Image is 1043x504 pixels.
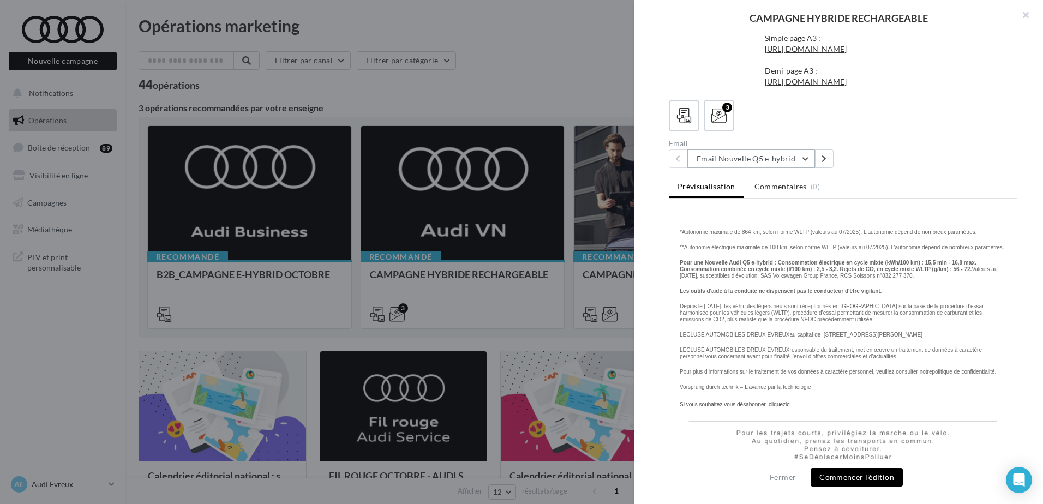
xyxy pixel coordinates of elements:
font: Vorsprung durch technik = L’avance par la technologie [11,168,142,174]
span: Pour une Nouvelle Audi Q5 e-hybrid : Consommation électrique en cycle mixte (kWh/100 km) : 15,5 m... [11,44,308,56]
span: Commentaires [754,181,807,192]
span: LECLUSE AUTOMOBILES DREUX EVREUX [11,131,121,137]
font: responsable du traitement, met en œuvre un traitement de données à caractère personnel vous conce... [11,131,313,143]
font: au capital de – - . [11,116,257,122]
div: Email [669,140,838,147]
a: [URL][DOMAIN_NAME] [765,77,847,86]
div: Demi-page A3 : [765,44,1009,87]
font: Les outils d'aide à la conduite ne dispensent pas le conducteur d'être vigilant. [11,72,213,78]
span: (0) [811,182,820,191]
button: Email Nouvelle Q5 e-hybrid [687,149,815,168]
div: Open Intercom Messenger [1006,467,1032,493]
font: **Autonomie électrique maximale de 100 km, selon norme WLTP (valeurs au 07/2025). L'autonomie dép... [11,28,335,34]
a: [URL][DOMAIN_NAME] [765,44,847,53]
div: 3 [722,103,732,112]
a: politique de confidentialité [263,153,326,159]
div: CAMPAGNE HYBRIDE RECHARGEABLE [651,13,1026,23]
font: Depuis le [DATE], les véhicules légers neufs sont réceptionnés en [GEOGRAPHIC_DATA] sur la base d... [11,87,314,106]
span: LECLUSE AUTOMOBILES DREUX EVREUX [11,116,121,122]
font: *Autonomie maximale de 864 km, selon norme WLTP (valeurs au 07/2025). L'autonomie dépend de nombr... [11,13,308,19]
font: Valeurs au [DATE], susceptibles d'évolution. SAS Volkswagen Group France, RCS Soissons n°832 277 ... [11,44,328,63]
font: Pour plus d’informations sur le traitement de vos données à caractère personnel, veuillez consult... [11,153,327,159]
button: Commencer l'édition [811,468,903,487]
font: Si vous souhaitez vous désabonner, cliquez [11,185,122,191]
span: [STREET_ADDRESS][PERSON_NAME] [155,116,254,122]
button: Fermer [765,471,800,484]
a: ici [117,185,122,191]
div: Simple page A3 : [765,33,1009,44]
